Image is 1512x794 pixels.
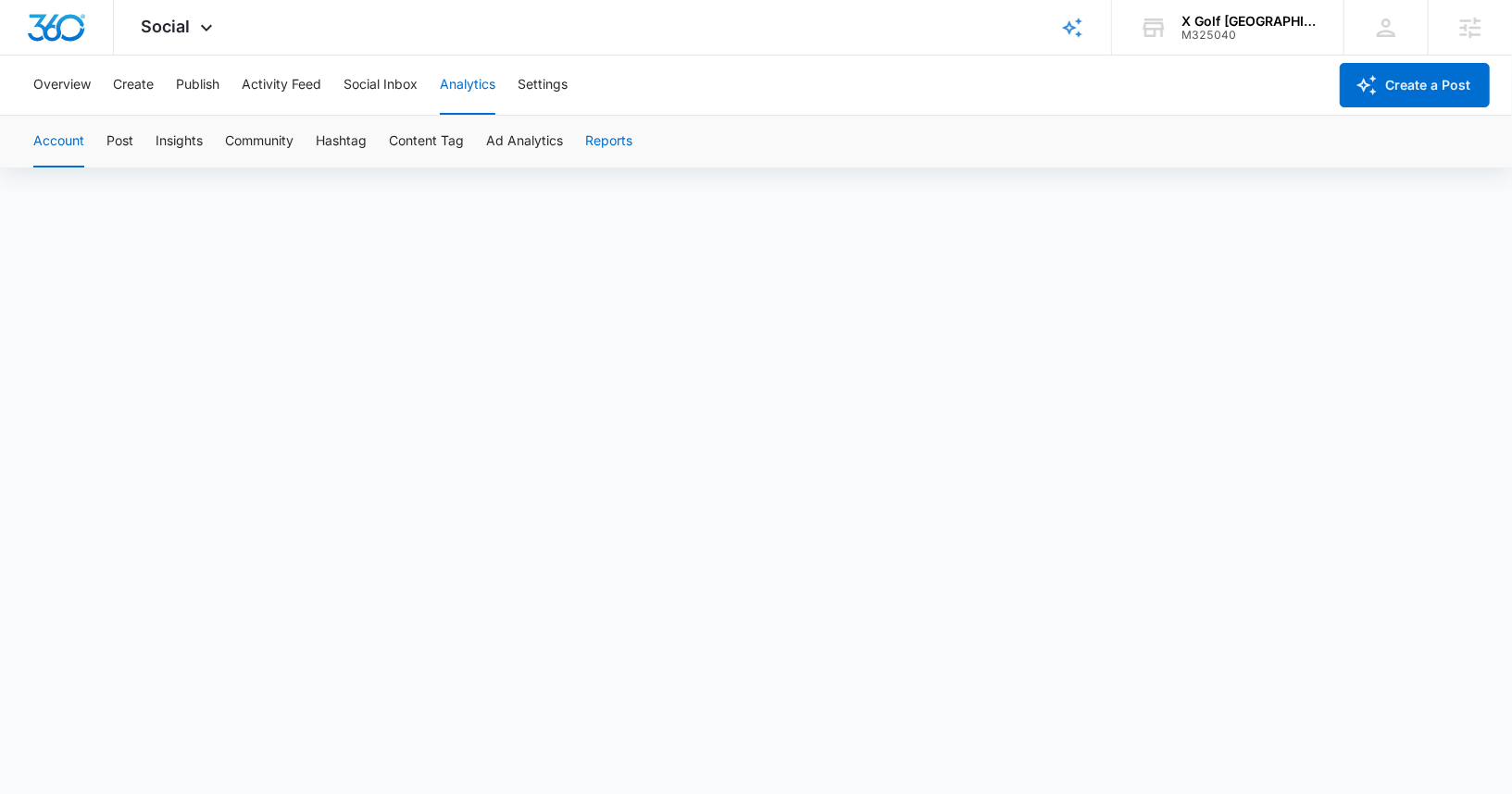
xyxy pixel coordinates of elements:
button: Create [113,56,154,115]
button: Social Inbox [344,56,418,115]
div: account name [1181,14,1317,29]
span: Social [142,17,191,36]
div: account id [1181,29,1317,42]
button: Activity Feed [242,56,321,115]
button: Hashtag [316,116,367,167]
button: Insights [156,116,203,167]
button: Community [225,116,294,167]
button: Account [33,116,84,167]
button: Reports [585,116,632,167]
button: Content Tag [389,116,464,167]
button: Settings [518,56,568,115]
button: Create a Post [1340,63,1490,107]
button: Overview [33,56,91,115]
button: Ad Analytics [486,116,563,167]
button: Analytics [440,56,495,115]
button: Post [106,116,133,167]
button: Publish [176,56,219,115]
